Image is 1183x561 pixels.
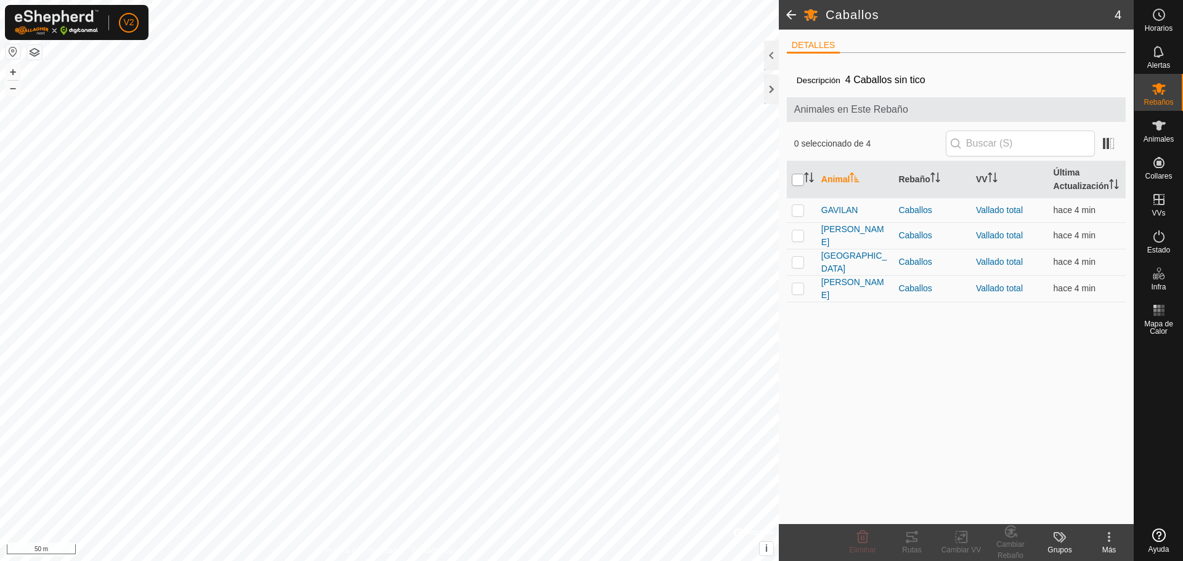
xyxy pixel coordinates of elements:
[976,257,1023,267] a: Vallado total
[6,44,20,59] button: Restablecer Mapa
[787,39,840,54] li: DETALLES
[1134,523,1183,558] a: Ayuda
[946,131,1095,156] input: Buscar (S)
[123,16,134,29] span: V2
[986,539,1035,561] div: Cambiar Rebaño
[887,544,937,555] div: Rutas
[898,229,966,242] div: Caballos
[898,204,966,217] div: Caballos
[840,70,930,90] span: 4 Caballos sin tico
[1152,209,1165,217] span: VVs
[326,545,397,556] a: Política de Privacidad
[930,174,940,184] p-sorticon: Activar para ordenar
[849,546,876,554] span: Eliminar
[760,542,773,555] button: i
[1035,544,1084,555] div: Grupos
[1144,99,1173,106] span: Rebaños
[1151,283,1166,291] span: Infra
[976,205,1023,215] a: Vallado total
[1147,62,1170,69] span: Alertas
[1148,546,1169,553] span: Ayuda
[412,545,453,556] a: Contáctenos
[898,256,966,268] div: Caballos
[1145,25,1173,32] span: Horarios
[1144,135,1174,143] span: Animales
[1137,320,1180,335] span: Mapa de Calor
[797,76,840,85] label: Descripción
[6,81,20,95] button: –
[850,174,860,184] p-sorticon: Activar para ordenar
[893,161,971,198] th: Rebaño
[1147,246,1170,254] span: Estado
[6,65,20,79] button: +
[804,174,814,184] p-sorticon: Activar para ordenar
[1049,161,1126,198] th: Última Actualización
[976,283,1023,293] a: Vallado total
[821,223,889,249] span: [PERSON_NAME]
[826,7,1115,22] h2: Caballos
[976,230,1023,240] a: Vallado total
[794,102,1118,117] span: Animales en Este Rebaño
[1054,283,1096,293] span: 28 ago 2025, 13:45
[794,137,946,150] span: 0 seleccionado de 4
[765,543,768,554] span: i
[1084,544,1134,555] div: Más
[1054,230,1096,240] span: 28 ago 2025, 13:45
[821,204,858,217] span: GAVILAN
[1115,6,1121,24] span: 4
[1145,172,1172,180] span: Collares
[1054,205,1096,215] span: 28 ago 2025, 13:45
[898,282,966,295] div: Caballos
[15,10,99,35] img: Logo Gallagher
[821,276,889,302] span: [PERSON_NAME]
[971,161,1049,198] th: VV
[1109,181,1119,191] p-sorticon: Activar para ordenar
[1054,257,1096,267] span: 28 ago 2025, 13:45
[937,544,986,555] div: Cambiar VV
[27,45,42,60] button: Capas del Mapa
[821,249,889,275] span: [GEOGRAPHIC_DATA]
[988,174,998,184] p-sorticon: Activar para ordenar
[816,161,894,198] th: Animal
